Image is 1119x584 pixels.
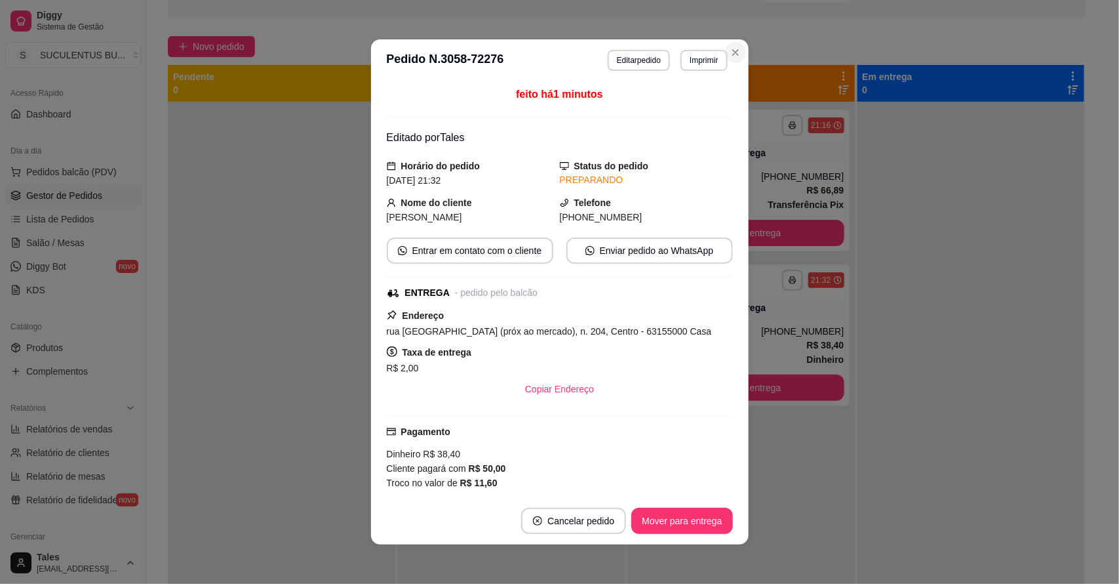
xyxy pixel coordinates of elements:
span: desktop [560,161,569,171]
button: Copiar Endereço [515,376,604,402]
span: calendar [387,161,396,171]
button: Imprimir [680,50,727,71]
span: whats-app [585,246,595,255]
span: whats-app [398,246,407,255]
strong: Taxa de entrega [402,347,472,358]
span: R$ 38,40 [421,449,461,459]
span: Troco no valor de [387,478,460,488]
span: Dinheiro [387,449,421,459]
span: [DATE] 21:32 [387,175,441,186]
span: Editado por Tales [387,132,465,143]
button: Close [725,42,746,63]
strong: Nome do cliente [401,198,472,208]
strong: Telefone [574,198,612,208]
span: pushpin [387,310,397,320]
strong: R$ 11,60 [460,478,498,488]
span: rua [GEOGRAPHIC_DATA] (próx ao mercado), n. 204, Centro - 63155000 Casa [387,326,712,337]
span: [PHONE_NUMBER] [560,212,642,222]
strong: R$ 50,00 [469,463,506,474]
strong: Status do pedido [574,161,649,171]
div: PREPARANDO [560,173,733,187]
button: whats-appEntrar em contato com o cliente [387,238,553,264]
span: R$ 2,00 [387,363,419,373]
span: close-circle [533,516,542,526]
span: credit-card [387,427,396,436]
strong: Endereço [402,310,444,321]
div: ENTREGA [405,286,450,300]
span: [PERSON_NAME] [387,212,462,222]
div: - pedido pelo balcão [455,286,538,300]
h3: Pedido N. 3058-72276 [387,50,504,71]
span: user [387,198,396,207]
button: close-circleCancelar pedido [521,508,626,534]
span: dollar [387,346,397,357]
span: Cliente pagará com [387,463,469,474]
span: feito há 1 minutos [516,89,602,100]
button: whats-appEnviar pedido ao WhatsApp [566,238,733,264]
strong: Pagamento [401,427,450,437]
button: Editarpedido [608,50,670,71]
button: Mover para entrega [631,508,732,534]
span: phone [560,198,569,207]
strong: Horário do pedido [401,161,481,171]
